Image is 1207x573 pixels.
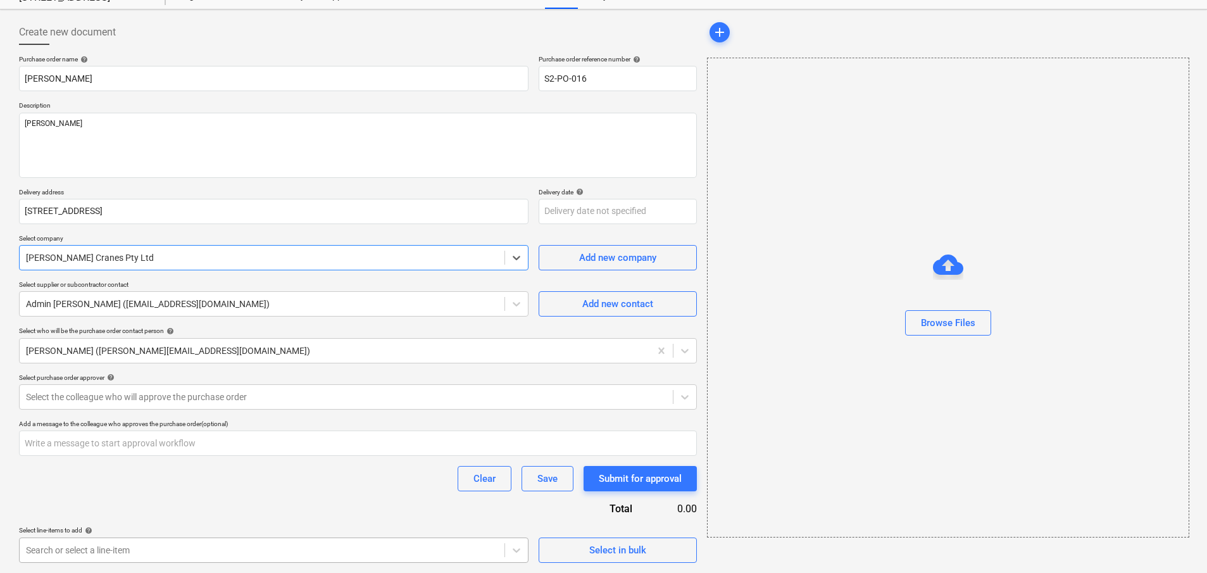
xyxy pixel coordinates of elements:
[584,466,697,491] button: Submit for approval
[539,538,697,563] button: Select in bulk
[19,234,528,245] p: Select company
[19,199,528,224] input: Delivery address
[164,327,174,335] span: help
[630,56,641,63] span: help
[539,199,697,224] input: Delivery date not specified
[19,526,528,534] div: Select line-items to add
[458,466,511,491] button: Clear
[19,66,528,91] input: Document name
[905,310,991,336] button: Browse Files
[104,374,115,381] span: help
[19,374,697,382] div: Select purchase order approver
[537,470,558,487] div: Save
[473,470,496,487] div: Clear
[921,315,975,331] div: Browse Files
[589,542,646,558] div: Select in bulk
[19,327,697,335] div: Select who will be the purchase order contact person
[1144,512,1207,573] iframe: Chat Widget
[653,501,697,516] div: 0.00
[19,101,697,112] p: Description
[599,470,682,487] div: Submit for approval
[539,291,697,317] button: Add new contact
[522,466,573,491] button: Save
[539,245,697,270] button: Add new company
[712,25,727,40] span: add
[78,56,88,63] span: help
[532,501,653,516] div: Total
[573,188,584,196] span: help
[19,431,697,456] input: Write a message to start approval workflow
[19,113,697,178] textarea: [PERSON_NAME]
[539,188,697,196] div: Delivery date
[539,66,697,91] input: Order number
[539,55,697,63] div: Purchase order reference number
[82,527,92,534] span: help
[707,58,1189,538] div: Browse Files
[19,55,528,63] div: Purchase order name
[19,25,116,40] span: Create new document
[19,420,697,428] div: Add a message to the colleague who approves the purchase order (optional)
[19,188,528,199] p: Delivery address
[579,249,656,266] div: Add new company
[19,280,528,291] p: Select supplier or subcontractor contact
[582,296,653,312] div: Add new contact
